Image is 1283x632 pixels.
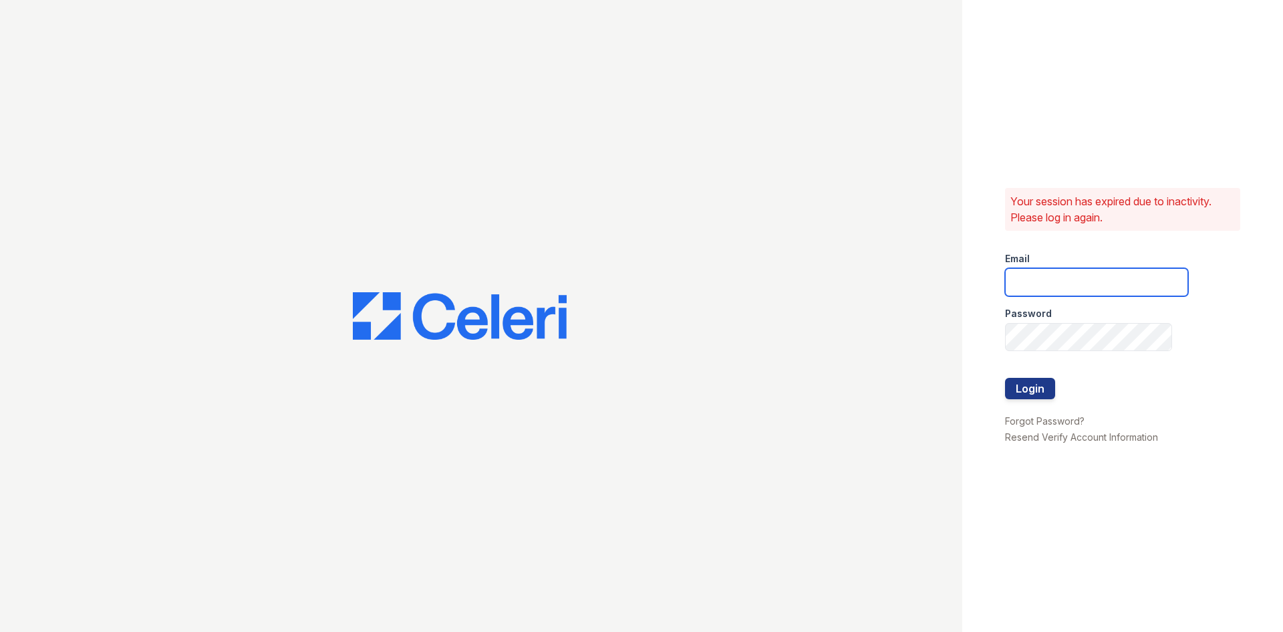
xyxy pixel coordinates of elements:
[1005,378,1055,399] button: Login
[1010,193,1235,225] p: Your session has expired due to inactivity. Please log in again.
[1005,415,1085,427] a: Forgot Password?
[353,292,567,340] img: CE_Logo_Blue-a8612792a0a2168367f1c8372b55b34899dd931a85d93a1a3d3e32e68fde9ad4.png
[1005,431,1158,443] a: Resend Verify Account Information
[1005,307,1052,320] label: Password
[1005,252,1030,266] label: Email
